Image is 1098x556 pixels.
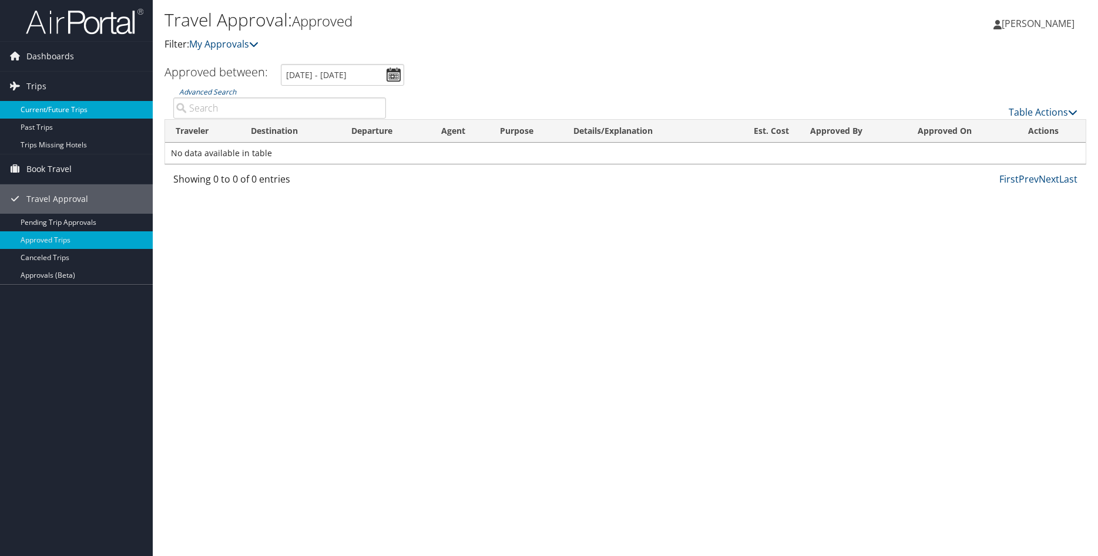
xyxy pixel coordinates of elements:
[993,6,1086,41] a: [PERSON_NAME]
[1059,173,1077,186] a: Last
[165,143,1086,164] td: No data available in table
[1002,17,1075,30] span: [PERSON_NAME]
[240,120,341,143] th: Destination: activate to sort column ascending
[431,120,489,143] th: Agent
[999,173,1019,186] a: First
[26,42,74,71] span: Dashboards
[1018,120,1086,143] th: Actions
[165,120,240,143] th: Traveler: activate to sort column ascending
[907,120,1018,143] th: Approved On: activate to sort column ascending
[26,184,88,214] span: Travel Approval
[1009,106,1077,119] a: Table Actions
[164,64,268,80] h3: Approved between:
[26,8,143,35] img: airportal-logo.png
[179,87,236,97] a: Advanced Search
[173,97,386,119] input: Advanced Search
[292,11,352,31] small: Approved
[800,120,907,143] th: Approved By: activate to sort column ascending
[26,154,72,184] span: Book Travel
[1039,173,1059,186] a: Next
[164,8,779,32] h1: Travel Approval:
[724,120,800,143] th: Est. Cost: activate to sort column ascending
[173,172,386,192] div: Showing 0 to 0 of 0 entries
[1019,173,1039,186] a: Prev
[26,72,46,101] span: Trips
[281,64,404,86] input: [DATE] - [DATE]
[189,38,258,50] a: My Approvals
[563,120,724,143] th: Details/Explanation
[164,37,779,52] p: Filter:
[341,120,431,143] th: Departure: activate to sort column ascending
[489,120,563,143] th: Purpose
